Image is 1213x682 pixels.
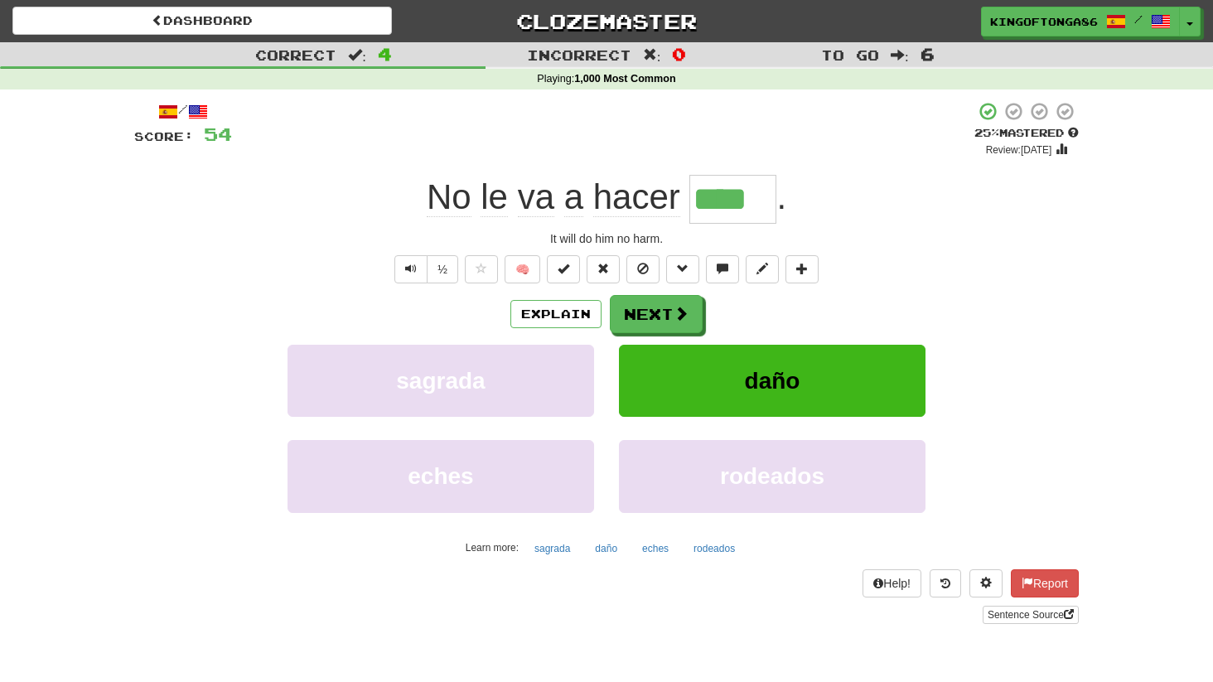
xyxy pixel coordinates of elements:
button: Add to collection (alt+a) [785,255,819,283]
button: 🧠 [505,255,540,283]
button: sagrada [525,536,579,561]
span: Correct [255,46,336,63]
button: Discuss sentence (alt+u) [706,255,739,283]
button: Edit sentence (alt+d) [746,255,779,283]
span: : [643,48,661,62]
div: Mastered [974,126,1079,141]
button: daño [619,345,925,417]
div: Text-to-speech controls [391,255,458,283]
button: Play sentence audio (ctl+space) [394,255,428,283]
span: 25 % [974,126,999,139]
button: Grammar (alt+g) [666,255,699,283]
button: rodeados [684,536,744,561]
span: To go [821,46,879,63]
button: Ignore sentence (alt+i) [626,255,660,283]
span: Kingoftonga86 [990,14,1098,29]
span: . [776,177,786,216]
button: Favorite sentence (alt+f) [465,255,498,283]
span: 54 [204,123,232,144]
button: eches [633,536,678,561]
button: eches [288,440,594,512]
button: daño [586,536,626,561]
button: Help! [863,569,921,597]
button: sagrada [288,345,594,417]
span: a [564,177,583,217]
button: rodeados [619,440,925,512]
span: sagrada [396,368,485,394]
a: Kingoftonga86 / [981,7,1180,36]
a: Dashboard [12,7,392,35]
span: hacer [593,177,680,217]
div: It will do him no harm. [134,230,1079,247]
span: Score: [134,129,194,143]
strong: 1,000 Most Common [574,73,675,85]
span: Incorrect [527,46,631,63]
button: Next [610,295,703,333]
span: va [518,177,554,217]
a: Sentence Source [983,606,1079,624]
span: 0 [672,44,686,64]
span: / [1134,13,1143,25]
span: le [481,177,508,217]
span: : [348,48,366,62]
span: : [891,48,909,62]
span: 6 [921,44,935,64]
button: Explain [510,300,602,328]
button: Reset to 0% Mastered (alt+r) [587,255,620,283]
small: Learn more: [466,542,519,554]
a: Clozemaster [417,7,796,36]
span: rodeados [720,463,824,489]
small: Review: [DATE] [986,144,1052,156]
div: / [134,101,232,122]
span: eches [408,463,473,489]
button: Report [1011,569,1079,597]
span: No [427,177,471,217]
button: Set this sentence to 100% Mastered (alt+m) [547,255,580,283]
span: 4 [378,44,392,64]
button: Round history (alt+y) [930,569,961,597]
span: daño [745,368,800,394]
button: ½ [427,255,458,283]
